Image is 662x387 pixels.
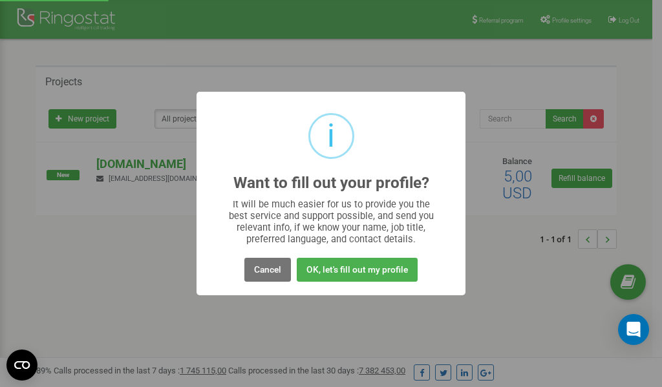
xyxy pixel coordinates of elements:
button: OK, let's fill out my profile [297,258,418,282]
div: It will be much easier for us to provide you the best service and support possible, and send you ... [222,198,440,245]
button: Open CMP widget [6,350,37,381]
div: i [327,115,335,157]
h2: Want to fill out your profile? [233,174,429,192]
button: Cancel [244,258,291,282]
div: Open Intercom Messenger [618,314,649,345]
